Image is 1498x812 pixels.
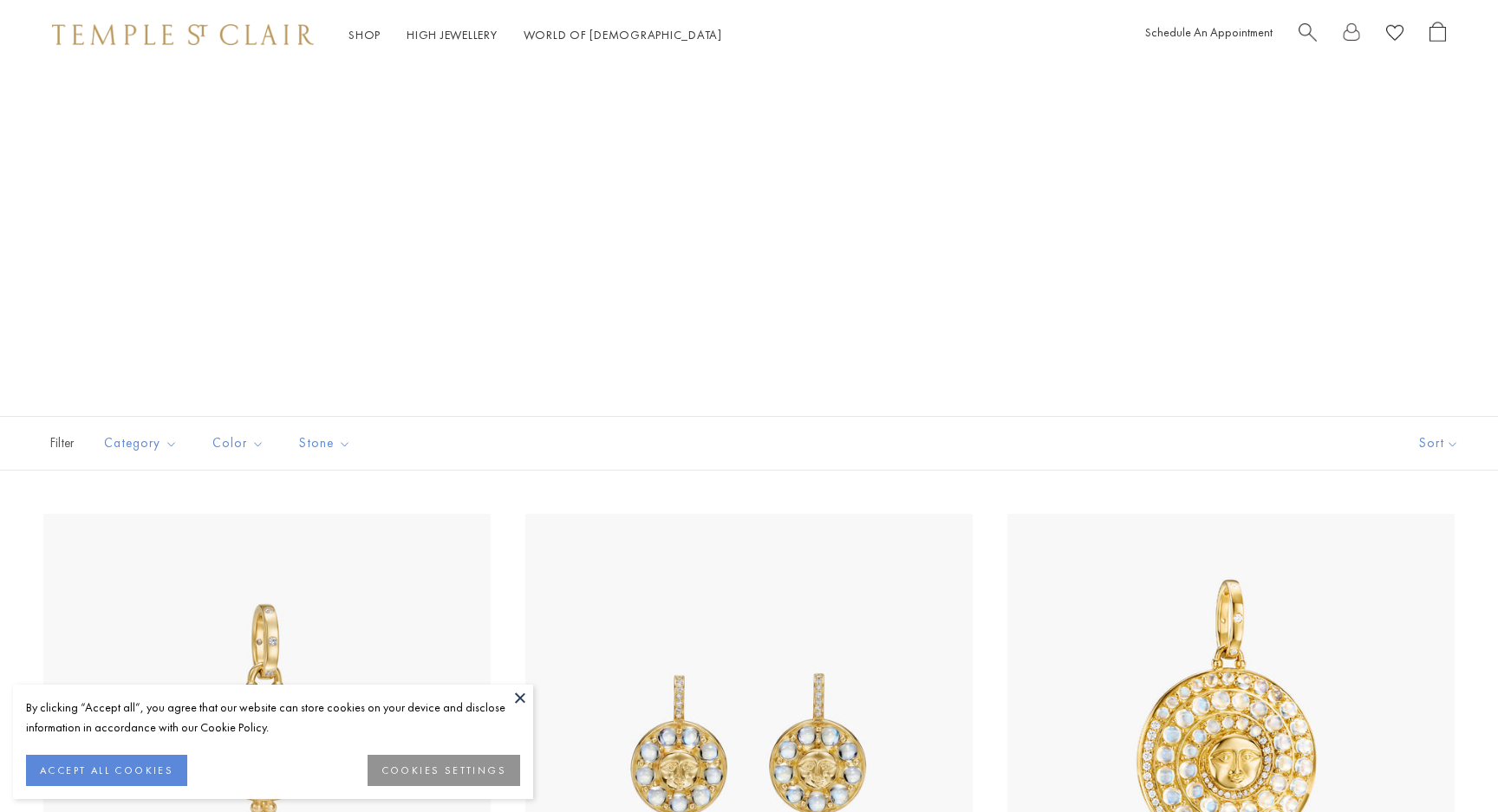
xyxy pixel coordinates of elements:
[407,27,498,42] a: High JewelleryHigh Jewellery
[1380,417,1498,470] button: Show sort by
[1299,22,1317,49] a: Search
[368,755,520,786] button: COOKIES SETTINGS
[199,424,277,463] button: Color
[204,432,277,454] span: Color
[26,755,187,786] button: ACCEPT ALL COOKIES
[290,432,364,454] span: Stone
[524,27,722,42] a: World of [DEMOGRAPHIC_DATA]World of [DEMOGRAPHIC_DATA]
[1411,731,1481,795] iframe: Gorgias live chat messenger
[26,698,520,737] div: By clicking “Accept all”, you agree that our website can store cookies on your device and disclos...
[91,424,191,463] button: Category
[1430,22,1446,49] a: Open Shopping Bag
[286,424,364,463] button: Stone
[52,24,314,45] img: Temple St. Clair
[1145,24,1273,40] a: Schedule An Appointment
[1386,22,1404,49] a: View Wishlist
[95,432,191,454] span: Category
[348,24,722,46] nav: Main navigation
[348,27,381,42] a: ShopShop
